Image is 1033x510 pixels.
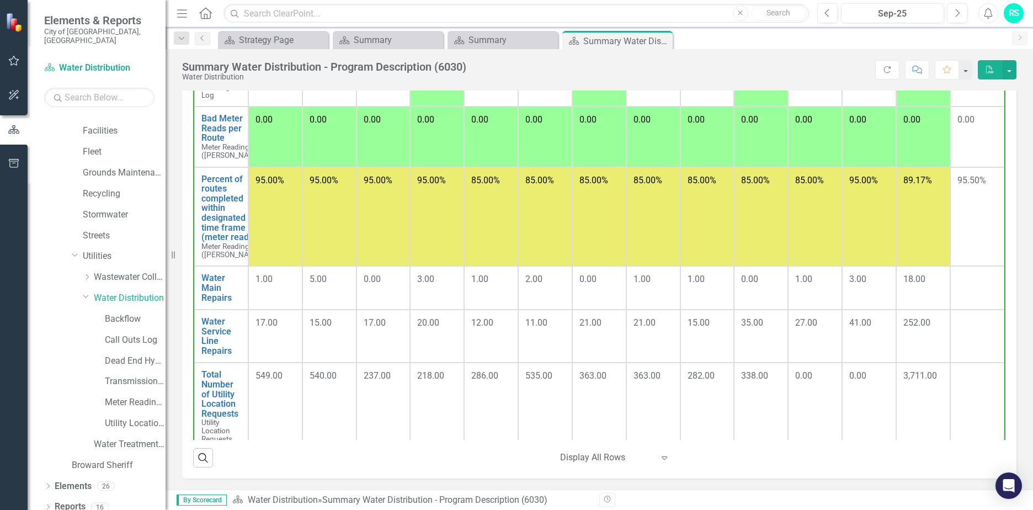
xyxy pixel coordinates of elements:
span: 363.00 [579,370,606,381]
div: » [232,494,591,507]
a: Water Distribution [94,292,166,305]
span: Elements & Reports [44,14,155,27]
a: Stormwater [83,209,166,221]
div: Strategy Page [239,33,326,47]
span: 85.00% [688,175,716,185]
span: 95.00% [255,175,284,185]
span: 549.00 [255,370,283,381]
span: 0.00 [795,370,812,381]
span: 0.00 [525,114,542,125]
span: 12.00 [471,317,493,328]
span: 0.00 [957,114,975,125]
span: 17.00 [364,317,386,328]
span: 3.00 [417,274,434,284]
span: 95.00% [364,175,392,185]
span: 1.00 [633,274,651,284]
a: Dead End Hydrant Flushing Log [105,355,166,368]
span: 21.00 [633,317,656,328]
a: Water Distribution [44,62,155,75]
a: Elements [55,480,92,493]
span: 0.00 [849,370,866,381]
div: Summary [354,33,440,47]
button: Sep-25 [841,3,944,23]
span: 0.00 [688,114,705,125]
span: 0.00 [579,114,597,125]
span: 85.00% [633,175,662,185]
div: Open Intercom Messenger [995,472,1022,499]
a: Fleet [83,146,166,158]
span: 1.00 [471,274,488,284]
span: 95.50% [957,175,986,185]
a: Water Service Line Repairs [201,317,241,355]
span: 35.00 [741,317,763,328]
span: 95.00% [310,175,338,185]
a: Utility Location Requests [105,417,166,430]
span: 95.00% [417,175,446,185]
div: Summary Water Distribution - Program Description (6030) [583,34,670,48]
span: 535.00 [525,370,552,381]
a: Bad Meter Reads per Route [201,114,265,143]
span: By Scorecard [177,495,227,506]
span: 1.00 [255,274,273,284]
td: Double-Click to Edit Right Click for Context Menu [194,310,248,363]
a: Total Number of Utility Location Requests [201,370,241,418]
span: 3.00 [849,274,866,284]
a: Meter Reading ([PERSON_NAME]) [105,396,166,409]
a: Recycling [83,188,166,200]
td: Double-Click to Edit Right Click for Context Menu [194,167,248,267]
span: 17.00 [255,317,278,328]
span: 27.00 [795,317,817,328]
td: Double-Click to Edit Right Click for Context Menu [194,363,248,450]
span: 85.00% [795,175,824,185]
span: 41.00 [849,317,871,328]
span: 282.00 [688,370,715,381]
input: Search ClearPoint... [223,4,809,23]
span: 5.00 [310,274,327,284]
a: Facilities [83,125,166,137]
span: 0.00 [310,114,327,125]
div: 26 [97,481,115,491]
a: Percent of routes completed within designated time frame (meter reading) [201,174,265,242]
span: 0.00 [255,114,273,125]
span: 237.00 [364,370,391,381]
a: Backflow [105,313,166,326]
span: Utility Location Requests [201,418,232,443]
td: Double-Click to Edit Right Click for Context Menu [194,107,248,167]
a: Water Treatment Plant [94,438,166,451]
span: 252.00 [903,317,930,328]
span: 18.00 [903,274,925,284]
a: Transmission and Distribution [105,375,166,388]
span: Meter Reading ([PERSON_NAME]) [201,142,265,160]
span: 3,711.00 [903,370,937,381]
div: Water Distribution [182,73,466,81]
span: 0.00 [795,114,812,125]
span: 11.00 [525,317,547,328]
img: ClearPoint Strategy [6,13,25,32]
a: Summary [336,33,440,47]
span: 363.00 [633,370,661,381]
a: Water Distribution [248,495,318,505]
span: 21.00 [579,317,601,328]
button: RS [1004,3,1024,23]
div: Summary Water Distribution - Program Description (6030) [322,495,547,505]
span: 540.00 [310,370,337,381]
span: 85.00% [741,175,770,185]
span: 218.00 [417,370,444,381]
span: 85.00% [525,175,554,185]
span: 0.00 [579,274,597,284]
span: 95.00% [849,175,878,185]
span: 89.17% [903,175,932,185]
span: 15.00 [688,317,710,328]
a: Wastewater Collection [94,271,166,284]
div: Summary Water Distribution - Program Description (6030) [182,61,466,73]
span: 0.00 [849,114,866,125]
a: Strategy Page [221,33,326,47]
span: 2.00 [525,274,542,284]
a: Summary [450,33,555,47]
span: 0.00 [633,114,651,125]
span: 338.00 [741,370,768,381]
a: Utilities [83,250,166,263]
span: 286.00 [471,370,498,381]
button: Search [751,6,806,21]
